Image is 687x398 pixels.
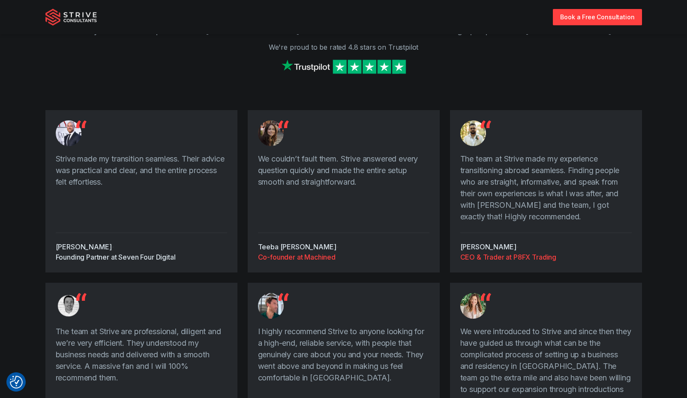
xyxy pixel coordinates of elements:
a: Book a Free Consultation [553,9,642,25]
img: Testimonial from Ryan Martin [258,293,284,319]
p: We couldn’t fault them. Strive answered every question quickly and made the entire setup smooth a... [258,153,429,188]
p: The team at Strive are professional, diligent and we’re very efficient. They understood my busine... [56,326,227,383]
img: Strive on Trustpilot [279,57,408,76]
img: Strive Consultants [45,9,97,26]
cite: Teeba [PERSON_NAME] [258,242,336,251]
cite: [PERSON_NAME] [460,242,516,251]
p: We're proud to be rated 4.8 stars on Trustpilot [45,42,642,52]
div: - [56,233,227,262]
p: Strive made my transition seamless. Their advice was practical and clear, and the entire process ... [56,153,227,188]
p: I highly recommend Strive to anyone looking for a high-end, reliable service, with people that ge... [258,326,429,383]
button: Consent Preferences [10,376,23,389]
img: Revisit consent button [10,376,23,389]
img: Testimonial from Priyesh Dusara [460,120,486,146]
p: The team at Strive made my experience transitioning abroad seamless. Finding people who are strai... [460,153,632,222]
a: Founding Partner at Seven Four Digital [56,252,227,262]
div: - [460,233,632,262]
a: CEO & Trader at P8FX Trading [460,252,632,262]
img: Testimonial from Patricia Lohan [460,293,486,319]
img: Testimonial from Mathew Graham [56,120,81,146]
img: Testimonial from Teeba Bosnic [258,120,284,146]
div: - [258,233,429,262]
a: Co-founder at Machined [258,252,429,262]
cite: [PERSON_NAME] [56,242,112,251]
img: Testimonial from Liam Fitzgerald [56,293,81,319]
